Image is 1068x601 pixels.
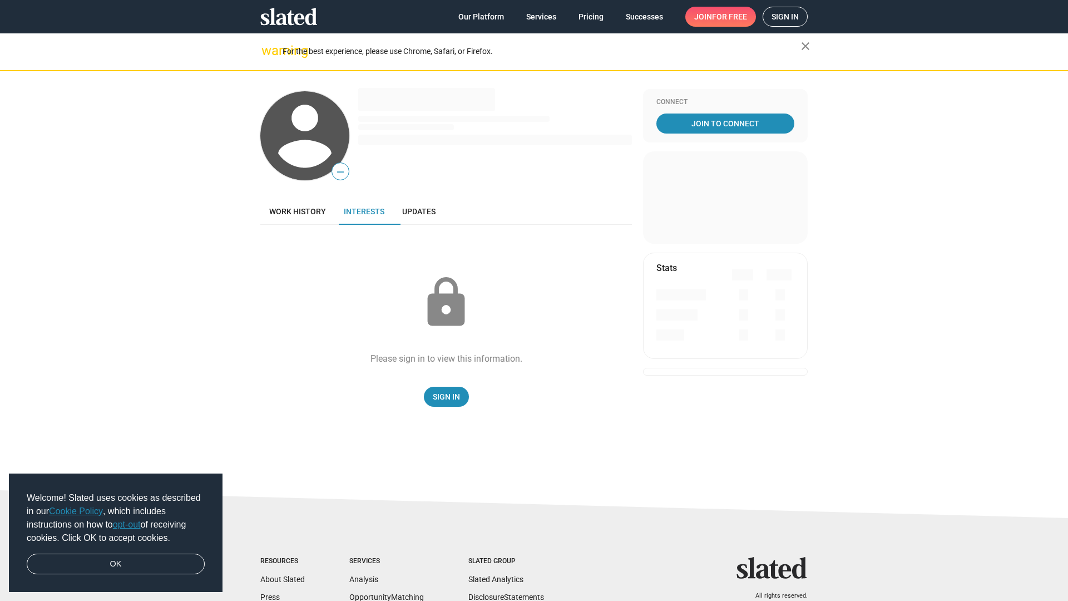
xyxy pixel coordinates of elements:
span: — [332,165,349,179]
a: Interests [335,198,393,225]
span: Sign in [772,7,799,26]
a: Joinfor free [685,7,756,27]
a: opt-out [113,520,141,529]
span: Join [694,7,747,27]
mat-icon: warning [261,44,275,57]
mat-icon: close [799,40,812,53]
span: Successes [626,7,663,27]
span: Welcome! Slated uses cookies as described in our , which includes instructions on how to of recei... [27,491,205,545]
span: Updates [402,207,436,216]
div: For the best experience, please use Chrome, Safari, or Firefox. [283,44,801,59]
a: dismiss cookie message [27,554,205,575]
a: About Slated [260,575,305,584]
a: Analysis [349,575,378,584]
mat-card-title: Stats [656,262,677,274]
span: Work history [269,207,326,216]
a: Sign In [424,387,469,407]
span: Sign In [433,387,460,407]
a: Our Platform [449,7,513,27]
div: Services [349,557,424,566]
div: Slated Group [468,557,544,566]
a: Work history [260,198,335,225]
a: Sign in [763,7,808,27]
span: Services [526,7,556,27]
a: Updates [393,198,444,225]
span: Our Platform [458,7,504,27]
div: Please sign in to view this information. [370,353,522,364]
a: Join To Connect [656,114,794,134]
div: Connect [656,98,794,107]
a: Slated Analytics [468,575,523,584]
a: Services [517,7,565,27]
span: Join To Connect [659,114,792,134]
span: Pricing [578,7,604,27]
mat-icon: lock [418,275,474,331]
a: Cookie Policy [49,506,103,516]
span: Interests [344,207,384,216]
span: for free [712,7,747,27]
a: Pricing [570,7,612,27]
a: Successes [617,7,672,27]
div: Resources [260,557,305,566]
div: cookieconsent [9,474,222,593]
